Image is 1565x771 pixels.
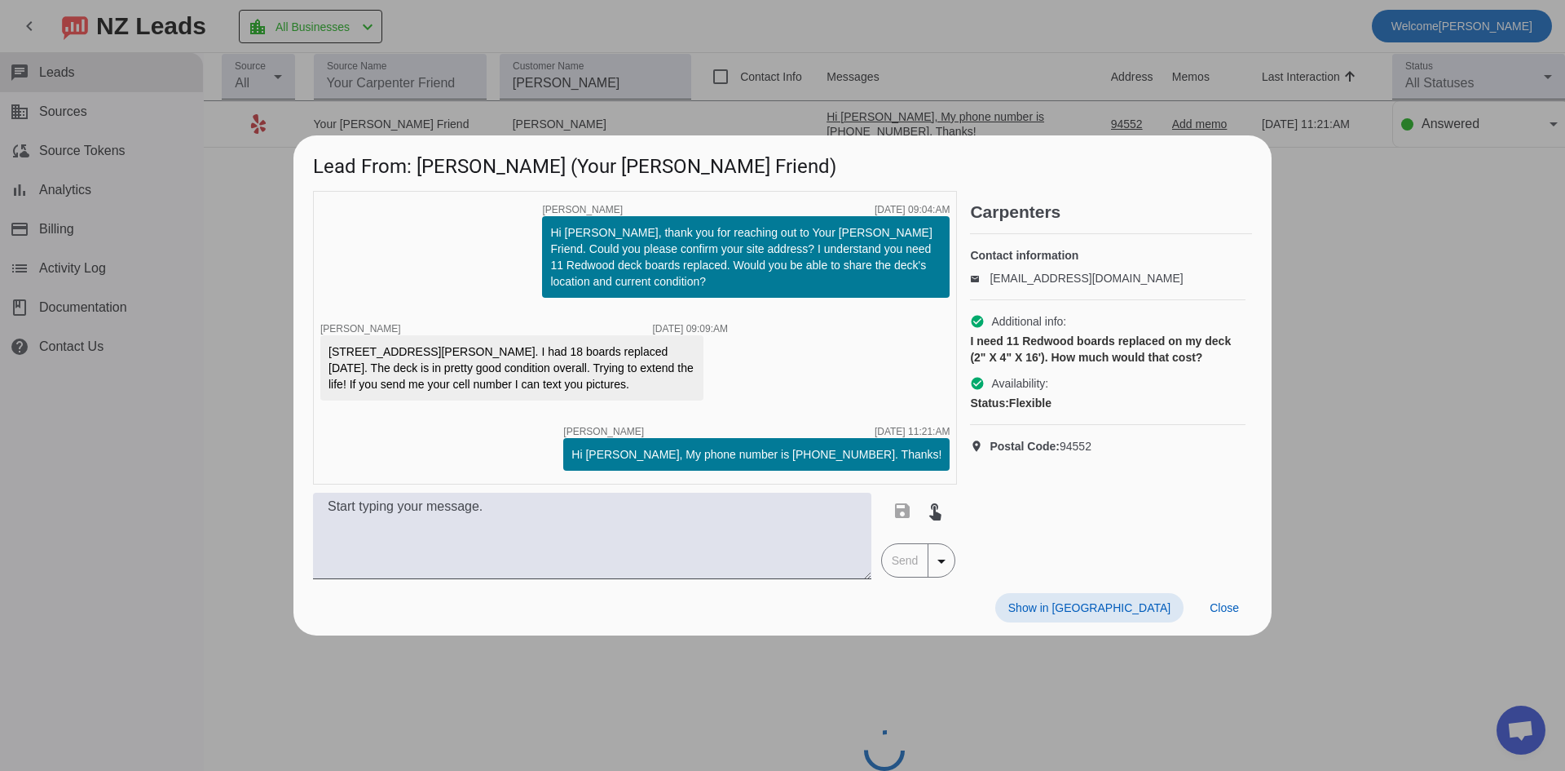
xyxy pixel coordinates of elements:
div: [DATE] 11:21:AM [875,427,950,436]
mat-icon: check_circle [970,314,985,329]
mat-icon: arrow_drop_down [932,552,951,571]
mat-icon: touch_app [925,501,945,521]
mat-icon: email [970,274,990,282]
a: [EMAIL_ADDRESS][DOMAIN_NAME] [990,272,1183,285]
span: Additional info: [991,313,1066,330]
span: [PERSON_NAME] [563,427,644,436]
button: Close [1197,593,1252,623]
div: [DATE] 09:09:AM [653,324,728,334]
h2: Carpenters [970,204,1252,220]
span: [PERSON_NAME] [320,323,401,335]
span: Close [1210,601,1239,614]
div: Hi [PERSON_NAME], thank you for reaching out to Your [PERSON_NAME] Friend. Could you please confi... [550,224,941,290]
strong: Postal Code: [990,440,1060,453]
mat-icon: location_on [970,440,990,453]
div: I need 11 Redwood boards replaced on my deck (2" X 4" X 16'). How much would that cost? [970,333,1245,366]
h1: Lead From: [PERSON_NAME] (Your [PERSON_NAME] Friend) [293,135,1272,190]
div: [DATE] 09:04:AM [875,205,950,215]
div: Hi [PERSON_NAME], My phone number is [PHONE_NUMBER]. Thanks! [571,446,941,463]
strong: Status: [970,397,1008,410]
mat-icon: check_circle [970,376,985,391]
div: Flexible [970,395,1245,411]
div: [STREET_ADDRESS][PERSON_NAME]. I had 18 boards replaced [DATE]. The deck is in pretty good condit... [328,343,695,392]
span: Availability: [991,375,1048,392]
span: Show in [GEOGRAPHIC_DATA] [1008,601,1170,614]
span: 94552 [990,438,1091,454]
span: [PERSON_NAME] [542,205,623,215]
button: Show in [GEOGRAPHIC_DATA] [995,593,1184,623]
h4: Contact information [970,247,1245,264]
